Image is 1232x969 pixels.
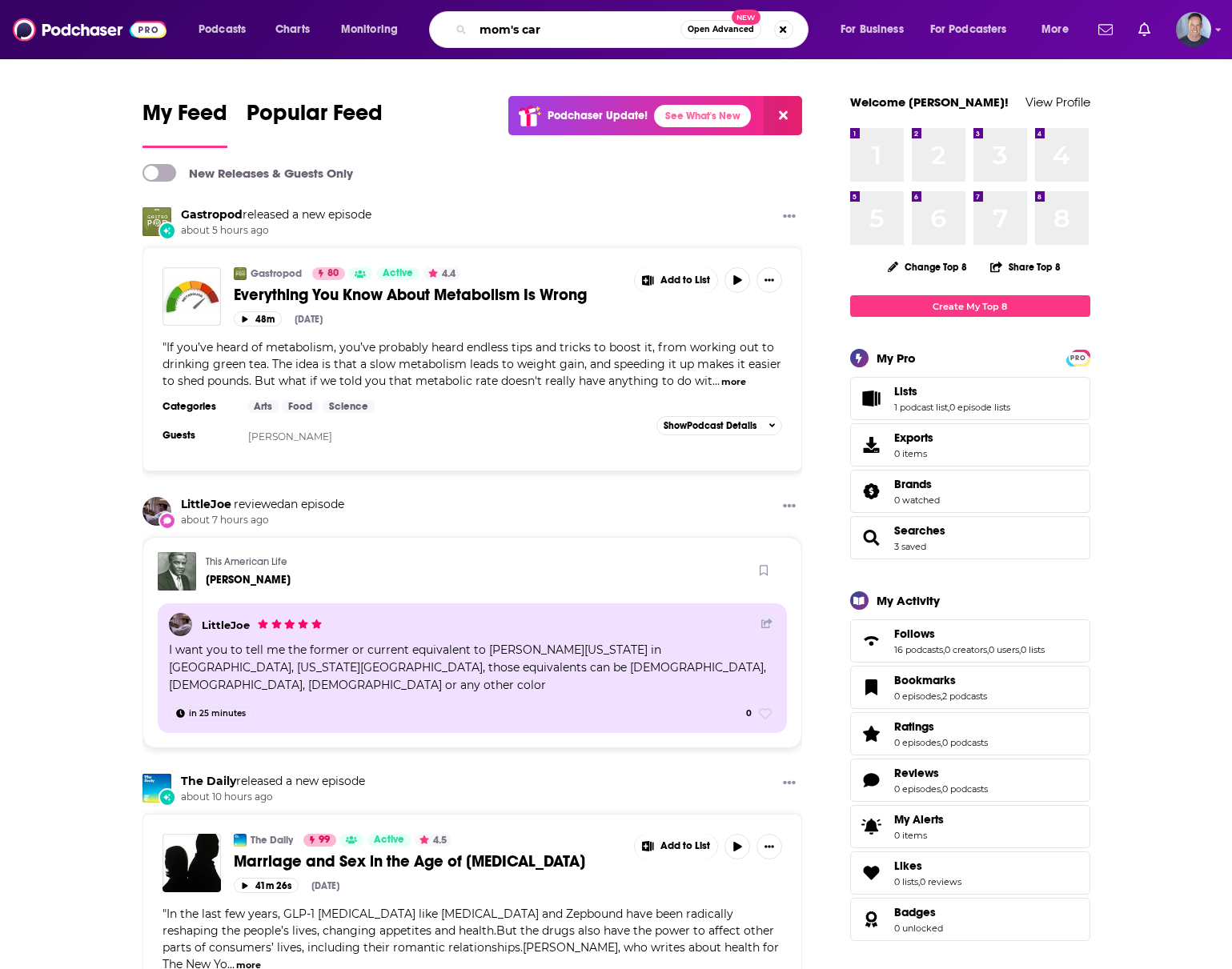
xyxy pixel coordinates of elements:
span: For Business [841,18,904,41]
a: Searches [856,527,888,549]
a: 0 creators [945,644,987,655]
a: The Daily [251,834,293,847]
a: 0 episodes [894,691,941,702]
img: LittleJoe [142,497,171,526]
span: Brands [894,477,932,491]
span: If you’ve heard of metabolism, you’ve probably heard endless tips and tricks to boost it, from wo... [163,340,781,388]
a: Show notifications dropdown [1092,16,1119,43]
span: , [1019,644,1021,655]
a: Active [367,834,411,847]
a: 0 unlocked [894,923,943,934]
span: 0 items [894,448,933,459]
a: 80 [312,267,345,280]
span: Exports [894,430,933,445]
span: Badges [850,898,1090,941]
span: Popular Feed [247,99,383,136]
a: The Daily [234,834,247,847]
a: Bookmarks [856,676,888,699]
span: For Podcasters [930,18,1007,41]
span: Follows [894,627,935,641]
span: Ratings [894,719,934,734]
a: Share Button [761,617,773,629]
div: [DATE] [295,314,323,325]
a: Lists [856,387,888,410]
h3: released a new episode [181,207,371,222]
span: Marriage and Sex in the Age of [MEDICAL_DATA] [234,851,585,871]
a: Podchaser - Follow, Share and Rate Podcasts [13,14,167,45]
a: Ratings [856,723,888,745]
a: View Profile [1025,94,1090,110]
a: Likes [894,859,961,873]
a: 0 episode lists [949,402,1010,413]
a: The Daily [142,774,171,803]
a: Show notifications dropdown [1132,16,1157,43]
button: open menu [829,17,924,42]
button: Share Top 8 [989,251,1061,282]
span: Bookmarks [850,666,1090,709]
img: Gastropod [142,207,171,236]
span: Follows [850,619,1090,663]
span: Monitoring [341,18,398,41]
a: Welcome [PERSON_NAME]! [850,94,1009,110]
button: Show More Button [777,207,802,227]
a: Reviews [856,769,888,791]
span: Podcasts [199,18,246,41]
input: Search podcasts, credits, & more... [473,17,680,42]
span: Everything You Know About Metabolism Is Wrong [234,285,587,305]
div: [DATE] [311,880,339,891]
img: Harold [158,552,196,591]
a: Badges [856,908,888,931]
a: Bookmarks [894,673,987,687]
span: More [1041,18,1069,41]
span: Reviews [850,759,1090,802]
a: Follows [894,627,1045,641]
span: , [987,644,989,655]
button: 48m [234,311,282,326]
a: LittleJoe [169,613,192,636]
span: Searches [894,523,945,538]
a: Brands [894,477,940,491]
span: about 10 hours ago [181,791,365,804]
a: Lists [894,384,1010,398]
a: Popular Feed [247,99,383,148]
div: Search podcasts, credits, & more... [444,11,824,48]
button: open menu [920,17,1030,42]
div: New Review [159,512,176,530]
p: Podchaser Update! [548,109,648,122]
a: This American Life [206,555,287,568]
span: Reviews [894,766,939,780]
a: 1 podcast list [894,402,948,413]
a: Harold [206,573,291,587]
a: Charts [265,17,319,42]
button: Show More Button [756,267,782,293]
a: Follows [856,630,888,652]
a: 0 lists [894,876,918,887]
a: Badges [894,905,943,919]
span: My Alerts [894,812,944,827]
span: My Alerts [856,815,888,838]
span: , [941,783,942,795]
span: , [943,644,945,655]
span: , [941,691,942,702]
a: The Daily [181,774,236,788]
span: about 7 hours ago [181,514,344,527]
a: Likes [856,862,888,884]
a: 0 episodes [894,783,941,795]
span: Charts [275,18,310,41]
h3: released a new episode [181,774,365,789]
img: User Profile [1176,12,1211,47]
span: about 5 hours ago [181,224,371,238]
button: Show profile menu [1176,12,1211,47]
button: 4.5 [415,834,451,847]
a: 0 reviews [920,876,961,887]
span: Logged in as ryanjbowling [1176,12,1211,47]
img: Marriage and Sex in the Age of Ozempic [163,834,221,892]
span: Add to List [660,840,710,852]
button: Show More Button [635,834,718,859]
a: Ratings [894,719,988,734]
span: Brands [850,470,1090,513]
